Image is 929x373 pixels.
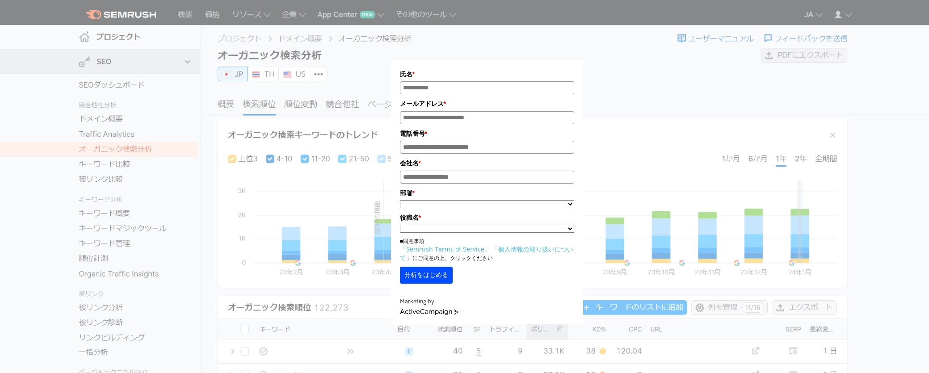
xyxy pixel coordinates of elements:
[400,267,453,284] button: 分析をはじめる
[400,69,574,79] label: 氏名
[400,99,574,109] label: メールアドレス
[400,237,574,262] p: ■同意事項 にご同意の上、クリックください
[400,297,574,306] div: Marketing by
[400,245,573,262] a: 「個人情報の取り扱いについて」
[400,158,574,168] label: 会社名
[400,245,491,253] a: 「Semrush Terms of Service」
[400,188,574,198] label: 部署
[400,129,574,138] label: 電話番号
[400,213,574,222] label: 役職名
